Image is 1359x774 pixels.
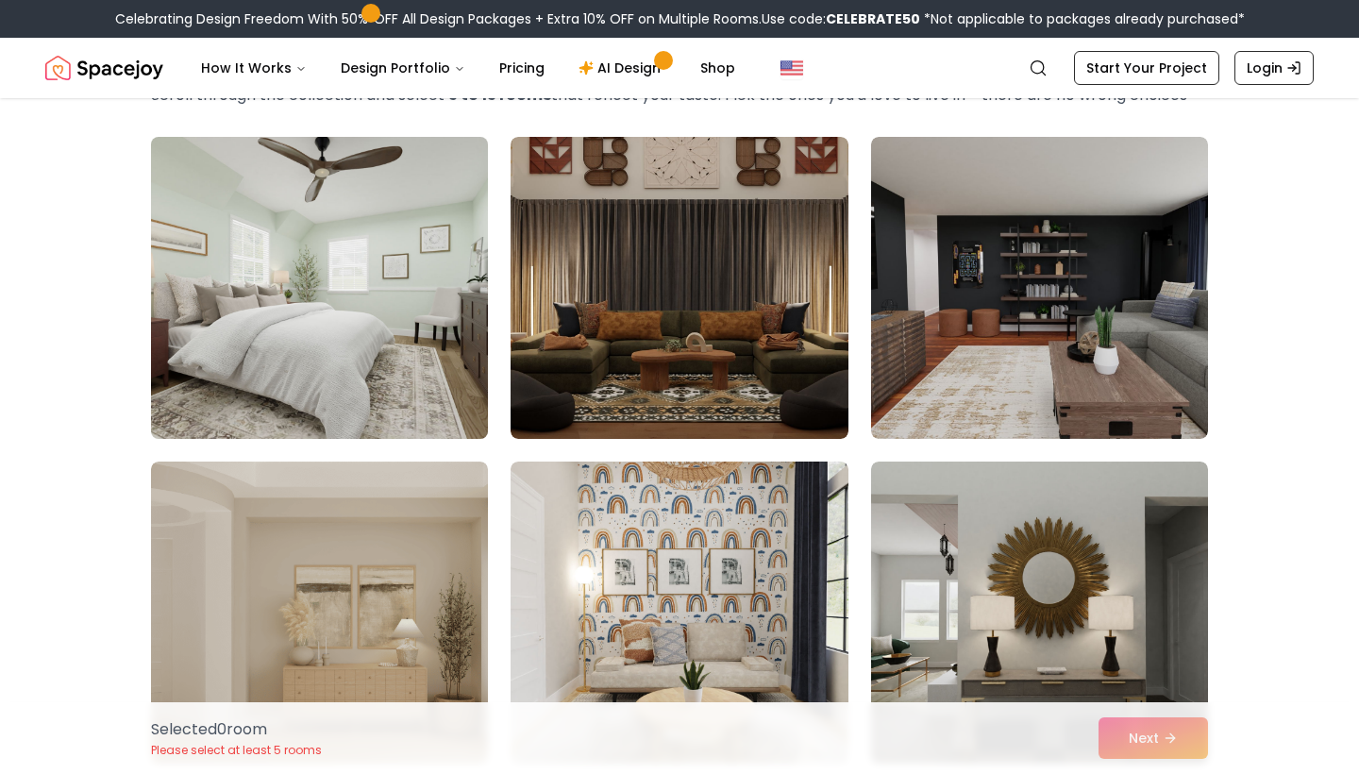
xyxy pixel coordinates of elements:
[45,38,1314,98] nav: Global
[511,137,847,439] img: Room room-2
[326,49,480,87] button: Design Portfolio
[186,49,322,87] button: How It Works
[143,129,496,446] img: Room room-1
[1074,51,1219,85] a: Start Your Project
[826,9,920,28] b: CELEBRATE50
[484,49,560,87] a: Pricing
[115,9,1245,28] div: Celebrating Design Freedom With 50% OFF All Design Packages + Extra 10% OFF on Multiple Rooms.
[186,49,750,87] nav: Main
[151,743,322,758] p: Please select at least 5 rooms
[871,462,1208,764] img: Room room-6
[762,9,920,28] span: Use code:
[920,9,1245,28] span: *Not applicable to packages already purchased*
[871,137,1208,439] img: Room room-3
[151,718,322,741] p: Selected 0 room
[563,49,681,87] a: AI Design
[151,462,488,764] img: Room room-4
[780,57,803,79] img: United States
[45,49,163,87] a: Spacejoy
[511,462,847,764] img: Room room-5
[685,49,750,87] a: Shop
[1234,51,1314,85] a: Login
[45,49,163,87] img: Spacejoy Logo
